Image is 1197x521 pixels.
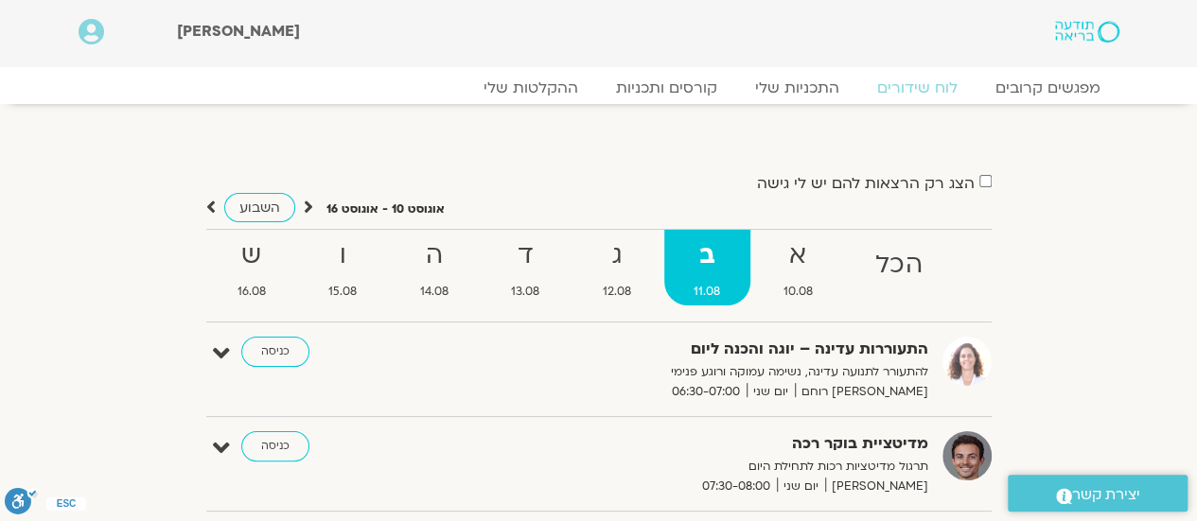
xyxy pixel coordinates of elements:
[754,282,843,302] span: 10.08
[573,230,661,305] a: ג12.08
[736,78,858,97] a: התכניות שלי
[795,382,928,402] span: [PERSON_NAME] רוחם
[482,230,570,305] a: ד13.08
[858,78,977,97] a: לוח שידורים
[664,230,750,305] a: ב11.08
[597,78,736,97] a: קורסים ותכניות
[754,230,843,305] a: א10.08
[573,282,661,302] span: 12.08
[465,337,928,362] strong: התעוררות עדינה – יוגה והכנה ליום
[326,200,445,219] p: אוגוסט 10 - אוגוסט 16
[241,431,309,461] a: כניסה
[465,362,928,382] p: להתעורר לתנועה עדינה, נשימה עמוקה ורוגע פנימי
[1008,475,1188,512] a: יצירת קשר
[695,477,777,496] span: 07:30-08:00
[482,234,570,277] strong: ד
[482,282,570,302] span: 13.08
[825,477,928,496] span: [PERSON_NAME]
[299,234,387,277] strong: ו
[299,230,387,305] a: ו15.08
[208,234,296,277] strong: ש
[846,244,952,287] strong: הכל
[664,234,750,277] strong: ב
[208,282,296,302] span: 16.08
[177,21,300,42] span: [PERSON_NAME]
[664,282,750,302] span: 11.08
[573,234,661,277] strong: ג
[465,431,928,457] strong: מדיטציית בוקר רכה
[777,477,825,496] span: יום שני
[846,230,952,305] a: הכל
[665,382,747,402] span: 06:30-07:00
[79,78,1119,97] nav: Menu
[754,234,843,277] strong: א
[747,382,795,402] span: יום שני
[465,78,597,97] a: ההקלטות שלי
[757,175,975,192] label: הצג רק הרצאות להם יש לי גישה
[208,230,296,305] a: ש16.08
[391,230,479,305] a: ה14.08
[239,199,280,217] span: השבוע
[1072,482,1140,508] span: יצירת קשר
[977,78,1119,97] a: מפגשים קרובים
[241,337,309,367] a: כניסה
[224,193,295,222] a: השבוע
[465,457,928,477] p: תרגול מדיטציות רכות לתחילת היום
[391,282,479,302] span: 14.08
[391,234,479,277] strong: ה
[299,282,387,302] span: 15.08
